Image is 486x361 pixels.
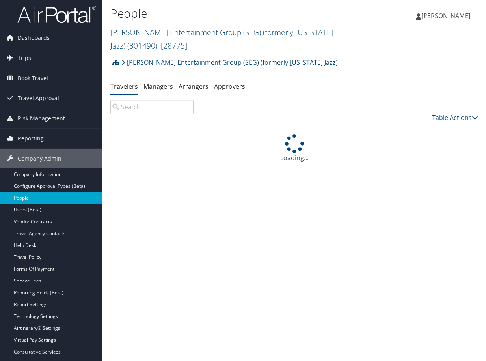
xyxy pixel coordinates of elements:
span: , [ 28775 ] [157,40,187,51]
span: Reporting [18,129,44,148]
div: Loading... [110,134,478,163]
span: Company Admin [18,149,61,168]
img: airportal-logo.png [17,5,96,24]
span: [PERSON_NAME] [421,11,470,20]
span: Book Travel [18,68,48,88]
a: Managers [143,82,173,91]
a: [PERSON_NAME] Entertainment Group (SEG) (formerly [US_STATE] Jazz) [121,54,338,70]
a: Arrangers [179,82,209,91]
a: [PERSON_NAME] Entertainment Group (SEG) (formerly [US_STATE] Jazz) [110,27,333,51]
a: [PERSON_NAME] [416,4,478,28]
span: ( 301490 ) [127,40,157,51]
input: Search [110,100,194,114]
span: Dashboards [18,28,50,48]
a: Table Actions [432,113,478,122]
span: Trips [18,48,31,68]
h1: People [110,5,356,22]
span: Travel Approval [18,88,59,108]
a: Travelers [110,82,138,91]
span: Risk Management [18,108,65,128]
a: Approvers [214,82,245,91]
